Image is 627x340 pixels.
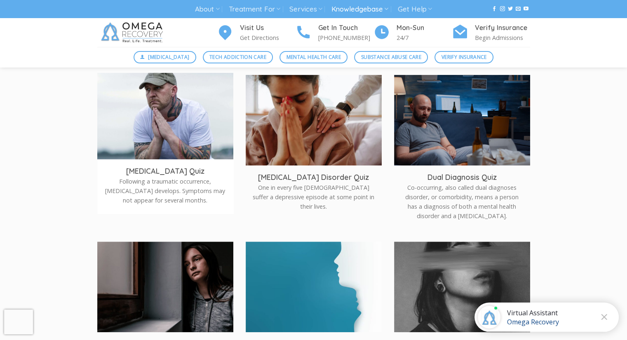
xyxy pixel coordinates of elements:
h3: [MEDICAL_DATA] Disorder Quiz [252,172,376,182]
a: Follow on Twitter [508,6,513,12]
span: Mental Health Care [286,53,341,61]
img: Omega Recovery [97,18,169,47]
a: About [195,2,219,17]
a: Get In Touch [PHONE_NUMBER] [295,23,373,43]
a: Follow on YouTube [524,6,528,12]
p: Co-occurring, also called dual diagnoses disorder, or comorbidity, means a person has a diagnosis... [400,183,524,221]
span: Tech Addiction Care [209,53,266,61]
h3: Dual Diagnosis Quiz [400,172,524,182]
h4: Mon-Sun [397,23,452,33]
a: Verify Insurance Begin Admissions [452,23,530,43]
a: Follow on Instagram [500,6,505,12]
a: Follow on Facebook [492,6,497,12]
a: Visit Us Get Directions [217,23,295,43]
p: [PHONE_NUMBER] [318,33,373,42]
p: Following a traumatic occurrence, [MEDICAL_DATA] develops. Symptoms may not appear for several mo... [103,177,227,205]
a: Mental Health Care [279,51,348,63]
span: [MEDICAL_DATA] [148,53,189,61]
h4: Get In Touch [318,23,373,33]
h3: [MEDICAL_DATA] Quiz [103,166,227,176]
h4: Visit Us [240,23,295,33]
h4: Verify Insurance [475,23,530,33]
span: Verify Insurance [441,53,487,61]
a: Substance Abuse Care [354,51,428,63]
span: Substance Abuse Care [361,53,421,61]
a: Tech Addiction Care [203,51,273,63]
a: Knowledgebase [331,2,388,17]
a: Send us an email [516,6,521,12]
p: Begin Admissions [475,33,530,42]
p: Get Directions [240,33,295,42]
p: 24/7 [397,33,452,42]
a: Get Help [398,2,432,17]
p: One in every five [DEMOGRAPHIC_DATA] suffer a depressive episode at some point in their lives. [252,183,376,211]
a: Services [289,2,322,17]
a: Verify Insurance [434,51,493,63]
a: [MEDICAL_DATA] [134,51,196,63]
a: Treatment For [229,2,280,17]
